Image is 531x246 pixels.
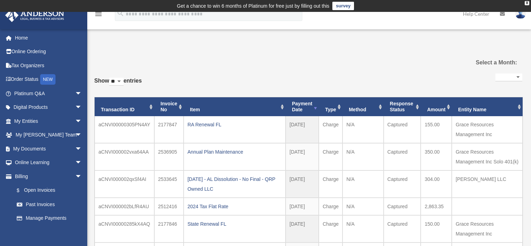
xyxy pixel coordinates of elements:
[75,142,89,156] span: arrow_drop_down
[75,86,89,101] span: arrow_drop_down
[421,97,452,116] th: Amount: activate to sort column ascending
[515,9,526,19] img: User Pic
[456,58,517,68] label: Select a Month:
[154,97,184,116] th: Invoice No: activate to sort column ascending
[5,128,93,142] a: My [PERSON_NAME] Teamarrow_drop_down
[154,116,184,143] td: 2177847
[319,170,342,198] td: Charge
[286,143,319,170] td: [DATE]
[5,45,93,59] a: Online Ordering
[384,215,421,243] td: Captured
[10,197,89,211] a: Past Invoices
[421,116,452,143] td: 155.00
[154,170,184,198] td: 2533645
[5,86,93,100] a: Platinum Q&Aarrow_drop_down
[5,156,93,170] a: Online Learningarrow_drop_down
[452,170,523,198] td: [PERSON_NAME] LLC
[342,143,383,170] td: N/A
[384,116,421,143] td: Captured
[319,215,342,243] td: Charge
[10,211,93,225] a: Manage Payments
[75,100,89,115] span: arrow_drop_down
[95,198,154,215] td: aCNVI000002bLfR4AU
[21,186,24,195] span: $
[384,143,421,170] td: Captured
[75,114,89,128] span: arrow_drop_down
[95,143,154,170] td: aCNVI000002vxa64AA
[75,156,89,170] span: arrow_drop_down
[95,116,154,143] td: aCNVI00000305PN4AY
[421,198,452,215] td: 2,863.35
[286,198,319,215] td: [DATE]
[342,198,383,215] td: N/A
[421,143,452,170] td: 350.00
[94,10,103,18] i: menu
[452,116,523,143] td: Grace Resources Management Inc
[319,97,342,116] th: Type: activate to sort column ascending
[525,1,529,5] div: close
[5,58,93,72] a: Tax Organizers
[384,97,421,116] th: Response Status: activate to sort column ascending
[95,97,154,116] th: Transaction ID: activate to sort column ascending
[342,215,383,243] td: N/A
[187,120,282,129] div: RA Renewal FL
[154,215,184,243] td: 2177846
[332,2,354,10] a: survey
[40,74,56,85] div: NEW
[187,147,282,157] div: Annual Plan Maintenance
[286,170,319,198] td: [DATE]
[342,170,383,198] td: N/A
[75,128,89,142] span: arrow_drop_down
[5,142,93,156] a: My Documentsarrow_drop_down
[5,114,93,128] a: My Entitiesarrow_drop_down
[109,78,124,86] select: Showentries
[384,170,421,198] td: Captured
[5,169,93,183] a: Billingarrow_drop_down
[286,97,319,116] th: Payment Date: activate to sort column ascending
[5,72,93,87] a: Order StatusNEW
[286,116,319,143] td: [DATE]
[95,170,154,198] td: aCNVI000002qxSf4AI
[384,198,421,215] td: Captured
[184,97,286,116] th: Item: activate to sort column ascending
[187,202,282,211] div: 2024 Tax Flat Rate
[319,198,342,215] td: Charge
[177,2,330,10] div: Get a chance to win 6 months of Platinum for free just by filling out this
[95,215,154,243] td: aCNVI00000285kX4AQ
[421,215,452,243] td: 150.00
[342,116,383,143] td: N/A
[342,97,383,116] th: Method: activate to sort column ascending
[319,143,342,170] td: Charge
[94,76,142,93] label: Show entries
[10,183,93,198] a: $Open Invoices
[154,143,184,170] td: 2536905
[5,100,93,114] a: Digital Productsarrow_drop_down
[187,219,282,229] div: State Renewal FL
[187,174,282,194] div: [DATE] - AL Dissolution - No Final - QRP Owned LLC
[94,12,103,18] a: menu
[452,97,523,116] th: Entity Name: activate to sort column ascending
[452,143,523,170] td: Grace Resources Management Inc Solo 401(k)
[5,31,93,45] a: Home
[452,215,523,243] td: Grace Resources Management Inc
[421,170,452,198] td: 304.00
[286,215,319,243] td: [DATE]
[75,169,89,184] span: arrow_drop_down
[319,116,342,143] td: Charge
[154,198,184,215] td: 2512416
[3,8,66,22] img: Anderson Advisors Platinum Portal
[117,9,124,17] i: search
